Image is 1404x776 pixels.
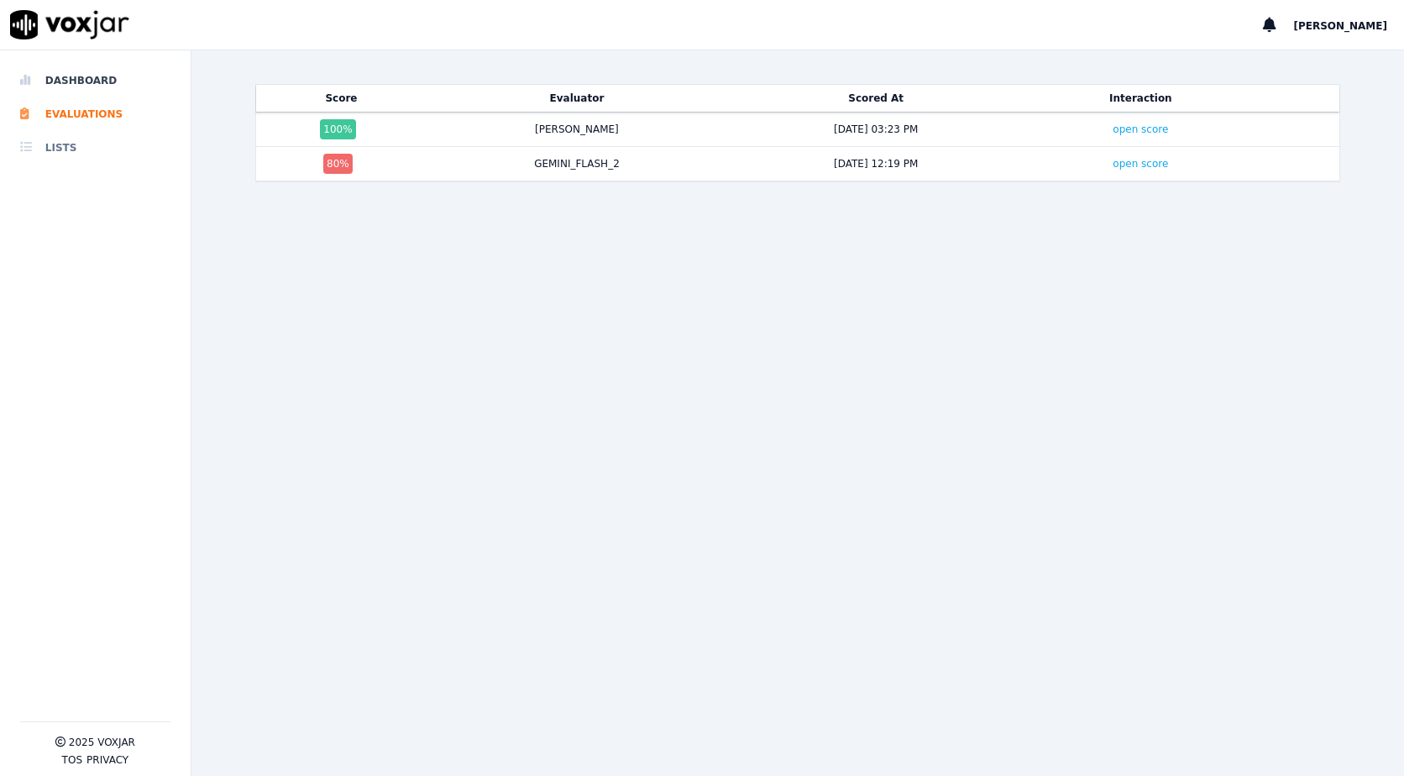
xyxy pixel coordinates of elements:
[1109,92,1172,105] button: Interaction
[20,131,170,165] a: Lists
[20,97,170,131] a: Evaluations
[848,92,904,105] button: Scored At
[323,154,353,174] div: 80 %
[834,123,918,136] div: [DATE] 03:23 PM
[62,753,82,767] button: TOS
[10,10,129,39] img: voxjar logo
[1113,158,1168,170] a: open score
[534,157,620,170] div: GEMINI_FLASH_2
[325,92,357,105] button: Score
[1293,15,1404,35] button: [PERSON_NAME]
[86,753,128,767] button: Privacy
[20,64,170,97] a: Dashboard
[1113,123,1168,135] a: open score
[320,119,355,139] div: 100 %
[550,92,605,105] button: Evaluator
[1293,20,1387,32] span: [PERSON_NAME]
[69,736,135,749] p: 2025 Voxjar
[834,157,918,170] div: [DATE] 12:19 PM
[535,123,619,136] div: [PERSON_NAME]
